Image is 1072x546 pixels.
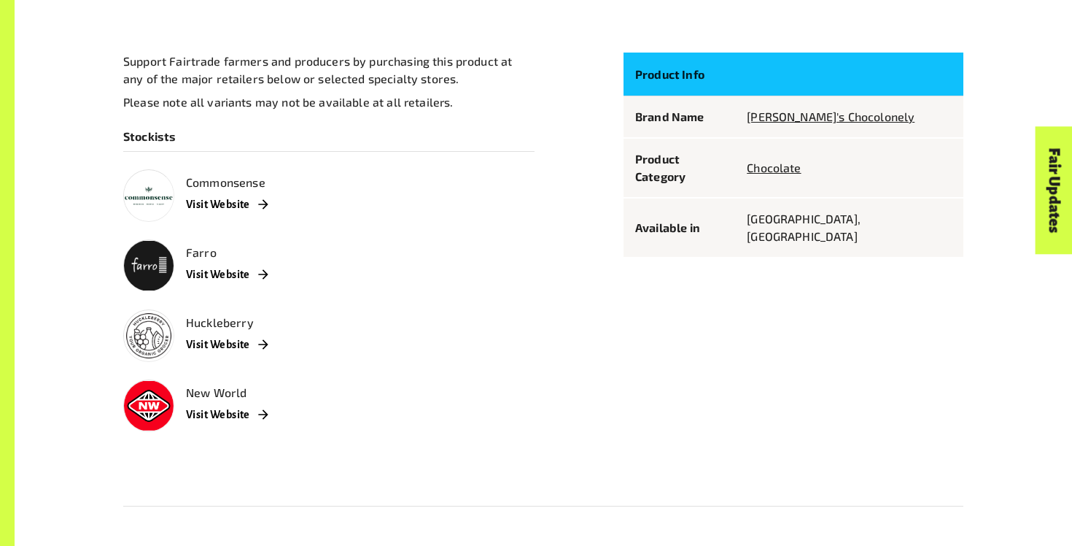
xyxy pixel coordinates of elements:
p: Commonsense [186,174,265,191]
p: Product Category [635,150,723,185]
p: Brand Name [635,108,723,126]
a: Chocolate [747,161,801,174]
a: [PERSON_NAME]'s Chocolonely [747,109,914,123]
p: Support Fairtrade farmers and producers by purchasing this product at any of the major retailers ... [123,53,535,88]
p: Available in [635,219,723,237]
p: [GEOGRAPHIC_DATA], [GEOGRAPHIC_DATA] [747,210,952,245]
p: Product Info [635,64,723,84]
p: New World [186,384,246,401]
a: Visit Website [186,261,268,288]
p: Farro [186,244,217,261]
p: Huckleberry [186,314,254,331]
p: Stockists [123,128,535,145]
p: Please note all variants may not be available at all retailers. [123,93,535,111]
a: Visit Website [186,331,268,358]
a: Visit Website [186,401,268,428]
a: Visit Website [186,191,268,218]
